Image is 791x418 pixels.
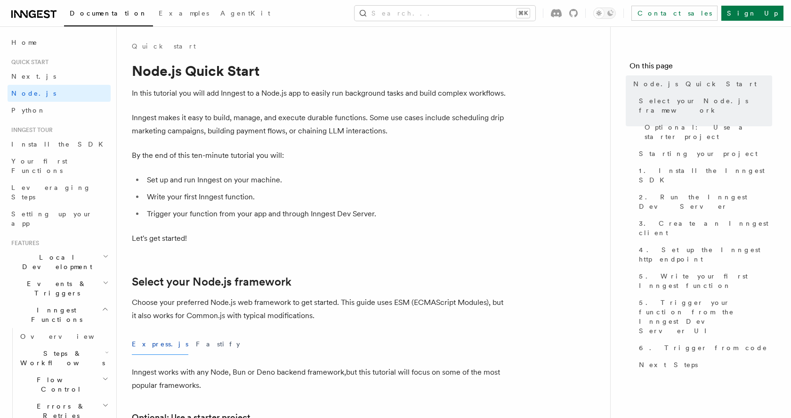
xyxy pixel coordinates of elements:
a: 5. Trigger your function from the Inngest Dev Server UI [635,294,772,339]
button: Toggle dark mode [593,8,616,19]
li: Write your first Inngest function. [144,190,508,204]
span: Quick start [8,58,48,66]
span: Leveraging Steps [11,184,91,201]
span: Events & Triggers [8,279,103,298]
span: Starting your project [639,149,758,158]
a: 1. Install the Inngest SDK [635,162,772,189]
button: Search...⌘K [355,6,535,21]
span: Select your Node.js framework [639,96,772,115]
a: 5. Write your first Inngest function [635,268,772,294]
a: Starting your project [635,145,772,162]
span: Documentation [70,9,147,17]
a: 3. Create an Inngest client [635,215,772,241]
span: Python [11,107,46,114]
button: Express.js [132,334,188,355]
a: Setting up your app [8,205,111,232]
a: Node.js [8,85,111,102]
span: 1. Install the Inngest SDK [639,166,772,185]
a: Next.js [8,68,111,85]
a: Select your Node.js framework [635,92,772,119]
button: Events & Triggers [8,275,111,302]
button: Fastify [196,334,240,355]
span: AgentKit [220,9,270,17]
span: Steps & Workflows [16,349,105,368]
span: Next Steps [639,360,698,369]
button: Inngest Functions [8,302,111,328]
span: Home [11,38,38,47]
span: Install the SDK [11,140,109,148]
a: Home [8,34,111,51]
p: By the end of this ten-minute tutorial you will: [132,149,508,162]
span: Features [8,239,39,247]
span: 2. Run the Inngest Dev Server [639,192,772,211]
a: Documentation [64,3,153,26]
a: Sign Up [721,6,783,21]
a: AgentKit [215,3,276,25]
a: Quick start [132,41,196,51]
p: Choose your preferred Node.js web framework to get started. This guide uses ESM (ECMAScript Modul... [132,296,508,322]
a: 4. Set up the Inngest http endpoint [635,241,772,268]
li: Set up and run Inngest on your machine. [144,173,508,187]
a: Your first Functions [8,153,111,179]
a: Install the SDK [8,136,111,153]
span: 4. Set up the Inngest http endpoint [639,245,772,264]
p: Inngest works with any Node, Bun or Deno backend framework,but this tutorial will focus on some o... [132,366,508,392]
button: Flow Control [16,371,111,398]
a: 6. Trigger from code [635,339,772,356]
p: Inngest makes it easy to build, manage, and execute durable functions. Some use cases include sch... [132,111,508,138]
span: 6. Trigger from code [639,343,767,352]
span: Node.js Quick Start [633,79,757,89]
a: Contact sales [631,6,718,21]
a: Next Steps [635,356,772,373]
a: Python [8,102,111,119]
span: Inngest Functions [8,305,102,324]
a: Overview [16,328,111,345]
h4: On this page [630,60,772,75]
a: Node.js Quick Start [630,75,772,92]
span: Optional: Use a starter project [645,123,772,141]
span: Inngest tour [8,126,53,134]
a: Examples [153,3,215,25]
a: Leveraging Steps [8,179,111,205]
span: Node.js [11,90,56,97]
span: Setting up your app [11,210,92,227]
p: In this tutorial you will add Inngest to a Node.js app to easily run background tasks and build c... [132,87,508,100]
span: Local Development [8,253,103,271]
span: 5. Trigger your function from the Inngest Dev Server UI [639,298,772,336]
button: Steps & Workflows [16,345,111,371]
a: Select your Node.js framework [132,275,291,288]
span: 5. Write your first Inngest function [639,271,772,290]
button: Local Development [8,249,111,275]
span: 3. Create an Inngest client [639,219,772,238]
span: Next.js [11,73,56,80]
a: Optional: Use a starter project [641,119,772,145]
span: Flow Control [16,375,102,394]
kbd: ⌘K [517,8,530,18]
a: 2. Run the Inngest Dev Server [635,189,772,215]
p: Let's get started! [132,232,508,245]
span: Overview [20,333,117,340]
span: Examples [159,9,209,17]
span: Your first Functions [11,157,67,174]
li: Trigger your function from your app and through Inngest Dev Server. [144,207,508,221]
h1: Node.js Quick Start [132,62,508,79]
